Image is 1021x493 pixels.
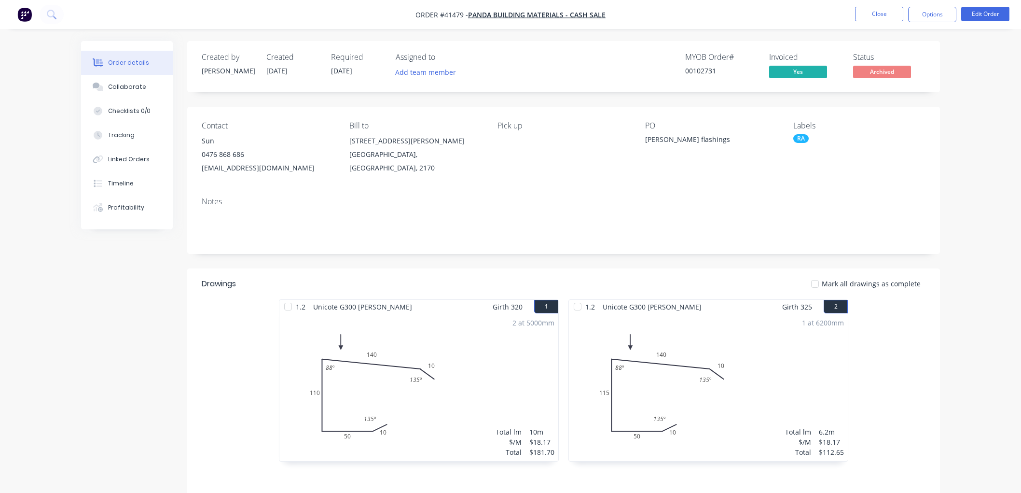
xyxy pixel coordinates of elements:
[785,437,811,447] div: $/M
[645,121,777,130] div: PO
[802,318,844,328] div: 1 at 6200mm
[202,278,236,290] div: Drawings
[529,427,554,437] div: 10m
[81,171,173,196] button: Timeline
[785,427,811,437] div: Total lm
[793,121,925,130] div: Labels
[853,66,911,78] span: Archived
[202,134,334,175] div: Sun0476 868 686[EMAIL_ADDRESS][DOMAIN_NAME]
[266,66,288,75] span: [DATE]
[855,7,903,21] button: Close
[202,134,334,148] div: Sun
[390,66,461,79] button: Add team member
[202,53,255,62] div: Created by
[279,314,558,461] div: 0105011014010135º88º135º2 at 5000mmTotal lm$/MTotal10m$18.17$181.70
[497,121,630,130] div: Pick up
[331,66,352,75] span: [DATE]
[81,196,173,220] button: Profitability
[853,53,925,62] div: Status
[108,155,150,164] div: Linked Orders
[529,447,554,457] div: $181.70
[685,66,758,76] div: 00102731
[349,134,482,175] div: [STREET_ADDRESS][PERSON_NAME][GEOGRAPHIC_DATA], [GEOGRAPHIC_DATA], 2170
[331,53,384,62] div: Required
[512,318,554,328] div: 2 at 5000mm
[108,58,149,67] div: Order details
[81,51,173,75] button: Order details
[782,300,812,314] span: Girth 325
[81,147,173,171] button: Linked Orders
[108,107,151,115] div: Checklists 0/0
[496,427,522,437] div: Total lm
[349,148,482,175] div: [GEOGRAPHIC_DATA], [GEOGRAPHIC_DATA], 2170
[81,75,173,99] button: Collaborate
[908,7,956,22] button: Options
[769,53,842,62] div: Invoiced
[202,197,925,206] div: Notes
[493,300,523,314] span: Girth 320
[349,121,482,130] div: Bill to
[822,279,921,289] span: Mark all drawings as complete
[496,437,522,447] div: $/M
[529,437,554,447] div: $18.17
[819,427,844,437] div: 6.2m
[108,83,146,91] div: Collaborate
[581,300,599,314] span: 1.2
[396,53,492,62] div: Assigned to
[685,53,758,62] div: MYOB Order #
[415,10,468,19] span: Order #41479 -
[202,121,334,130] div: Contact
[266,53,319,62] div: Created
[961,7,1009,21] button: Edit Order
[645,134,766,148] div: [PERSON_NAME] flashings
[81,99,173,123] button: Checklists 0/0
[496,447,522,457] div: Total
[569,314,848,461] div: 0105011514010135º88º135º1 at 6200mmTotal lm$/MTotal6.2m$18.17$112.65
[202,66,255,76] div: [PERSON_NAME]
[108,131,135,140] div: Tracking
[202,148,334,161] div: 0476 868 686
[81,123,173,147] button: Tracking
[793,134,809,143] div: RA
[769,66,827,78] span: Yes
[819,437,844,447] div: $18.17
[108,203,144,212] div: Profitability
[824,300,848,313] button: 2
[468,10,606,19] a: Panda Building Materials - CASH SALE
[309,300,416,314] span: Unicote G300 [PERSON_NAME]
[108,179,134,188] div: Timeline
[396,66,461,79] button: Add team member
[599,300,705,314] span: Unicote G300 [PERSON_NAME]
[534,300,558,313] button: 1
[202,161,334,175] div: [EMAIL_ADDRESS][DOMAIN_NAME]
[292,300,309,314] span: 1.2
[349,134,482,148] div: [STREET_ADDRESS][PERSON_NAME]
[17,7,32,22] img: Factory
[785,447,811,457] div: Total
[819,447,844,457] div: $112.65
